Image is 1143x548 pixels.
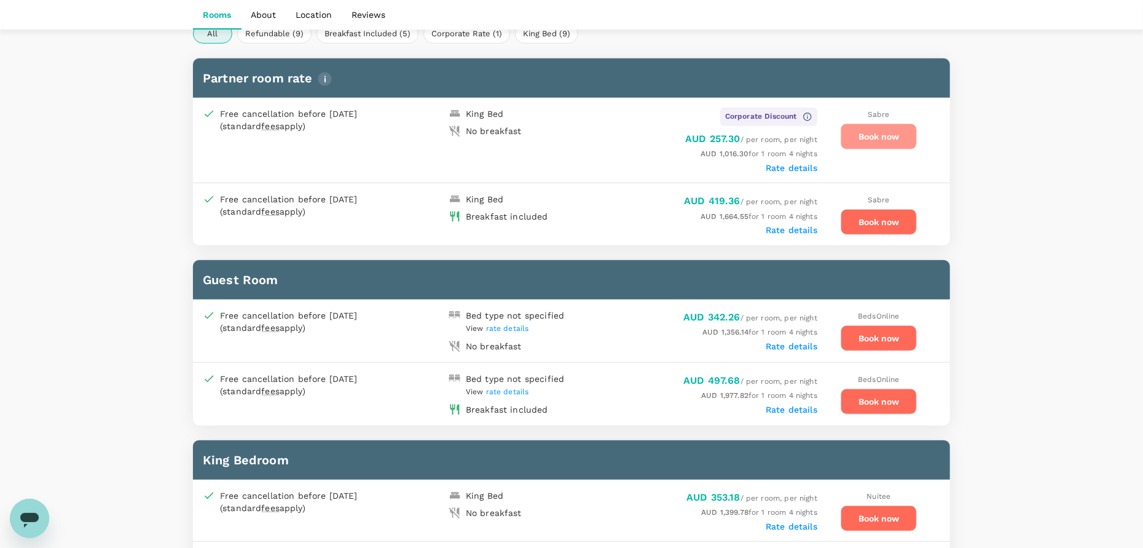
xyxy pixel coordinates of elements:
span: AUD 1,664.55 [701,212,748,221]
span: rate details [486,324,529,333]
img: king-bed-icon [449,108,461,120]
div: King Bed [466,193,503,205]
h6: Guest Room [203,270,940,290]
div: Bed type not specified [466,373,564,385]
button: Book now [841,506,917,531]
button: Book now [841,209,917,235]
p: Rooms [203,9,231,21]
p: Location [296,9,332,21]
span: / per room, per night [684,197,817,206]
span: fees [261,503,280,513]
span: fees [261,121,280,131]
span: BedsOnline [858,375,900,384]
span: for 1 room 4 nights [701,212,817,221]
div: Free cancellation before [DATE] (standard apply) [220,490,386,514]
iframe: Button to launch messaging window [10,499,49,538]
span: Sabre [868,110,890,119]
span: AUD 257.30 [685,133,740,145]
span: for 1 room 4 nights [702,328,817,336]
span: fees [261,207,280,216]
span: / per room, per night [686,494,817,502]
label: Rate details [766,522,817,531]
button: Book now [841,389,917,415]
label: Rate details [766,225,817,235]
div: Free cancellation before [DATE] (standard apply) [220,373,386,397]
span: AUD 1,356.14 [702,328,748,336]
span: View [466,324,529,333]
button: All [193,24,232,44]
p: About [251,9,276,21]
span: Corporate Discount [725,111,797,123]
span: AUD 1,399.78 [701,508,748,517]
span: / per room, per night [683,314,817,322]
span: AUD 353.18 [686,491,740,503]
img: king-bed-icon [449,490,461,502]
label: Rate details [766,341,817,351]
span: Sabre [868,196,890,204]
span: for 1 room 4 nights [701,149,817,158]
button: King Bed (9) [515,24,578,44]
label: Rate details [766,405,817,415]
span: Nuitee [867,492,891,501]
div: No breakfast [466,125,522,137]
span: fees [261,323,280,333]
div: Free cancellation before [DATE] (standard apply) [220,309,386,334]
div: King Bed [466,108,503,120]
img: double-bed-icon [449,373,461,385]
span: AUD 419.36 [684,195,740,207]
span: for 1 room 4 nights [701,508,817,517]
img: king-bed-icon [449,193,461,205]
button: Refundable (9) [237,24,312,44]
div: No breakfast [466,507,522,519]
span: View [466,387,529,396]
button: Book now [841,325,917,351]
div: No breakfast [466,340,522,352]
h6: King Bedroom [203,450,940,470]
button: Corporate Rate (1) [423,24,510,44]
span: AUD 497.68 [683,375,740,386]
button: Book now [841,124,917,149]
img: info-tooltip-icon [318,72,332,86]
span: AUD 1,016.30 [701,149,748,158]
h6: Partner room rate [203,68,940,88]
div: Bed type not specified [466,309,564,322]
div: Free cancellation before [DATE] (standard apply) [220,193,386,218]
span: / per room, per night [683,377,817,386]
div: Breakfast included [466,210,548,223]
span: / per room, per night [685,135,817,144]
span: AUD 342.26 [683,311,740,323]
span: AUD 1,977.82 [701,391,748,400]
div: Free cancellation before [DATE] (standard apply) [220,108,386,132]
span: rate details [486,387,529,396]
button: Breakfast Included (5) [316,24,418,44]
span: BedsOnline [858,312,900,320]
p: Reviews [352,9,385,21]
span: for 1 room 4 nights [701,391,817,400]
img: double-bed-icon [449,309,461,322]
div: King Bed [466,490,503,502]
label: Rate details [766,163,817,173]
span: fees [261,386,280,396]
div: Breakfast included [466,403,548,416]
